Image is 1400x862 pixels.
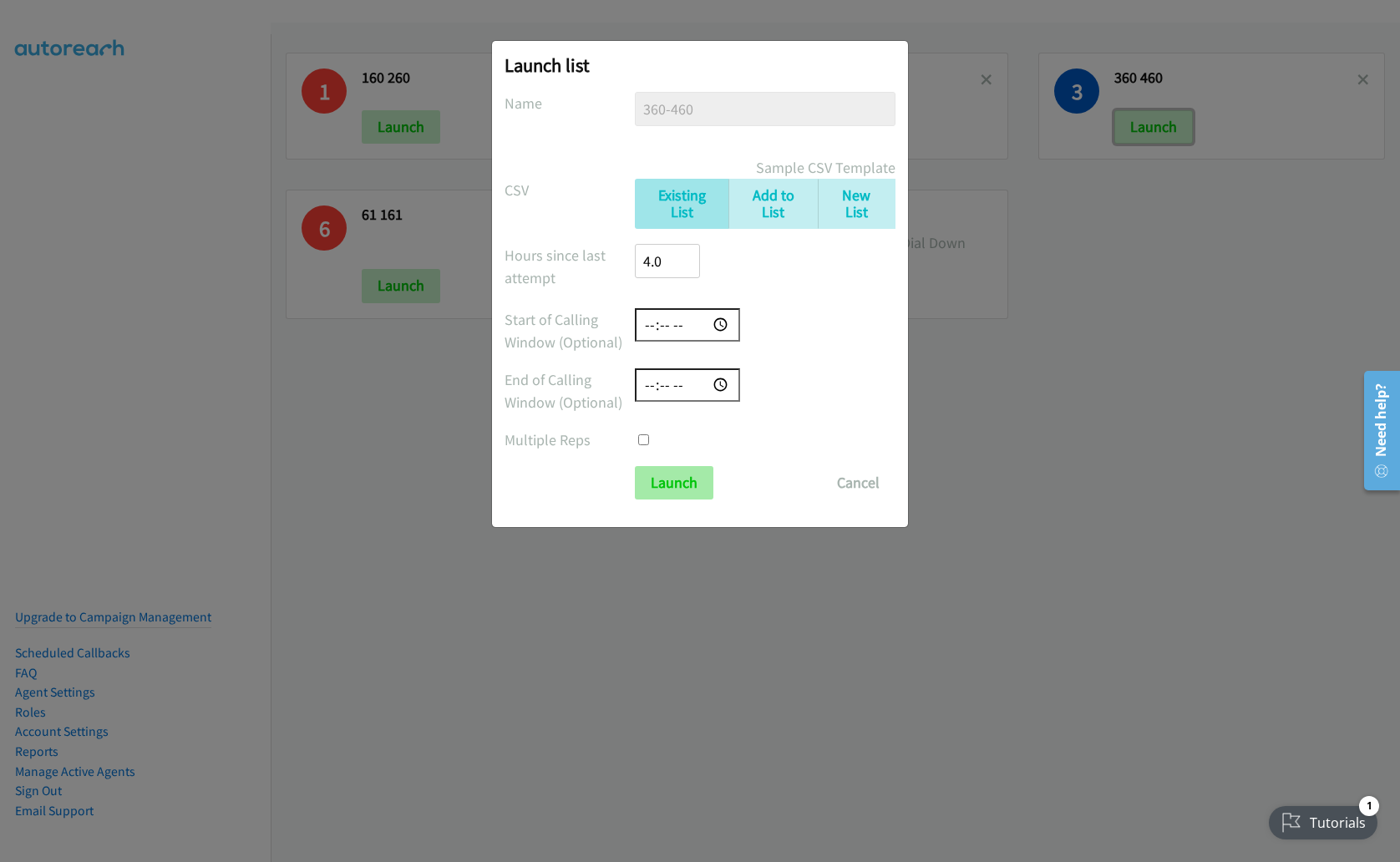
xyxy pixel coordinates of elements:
label: End of Calling Window (Optional) [505,368,635,413]
a: Sample CSV Template [756,156,895,179]
label: Start of Calling Window (Optional) [505,308,635,353]
a: Existing List [635,179,728,230]
input: Launch [635,466,713,499]
a: New List [818,179,895,230]
a: Add to List [728,179,818,230]
label: Name [505,92,635,114]
iframe: Checklist [1259,789,1387,849]
label: CSV [505,179,635,201]
label: Hours since last attempt [505,244,635,289]
button: Cancel [821,466,895,499]
label: Multiple Reps [505,428,635,451]
h2: Launch list [505,53,895,77]
iframe: Resource Center [1352,364,1400,497]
